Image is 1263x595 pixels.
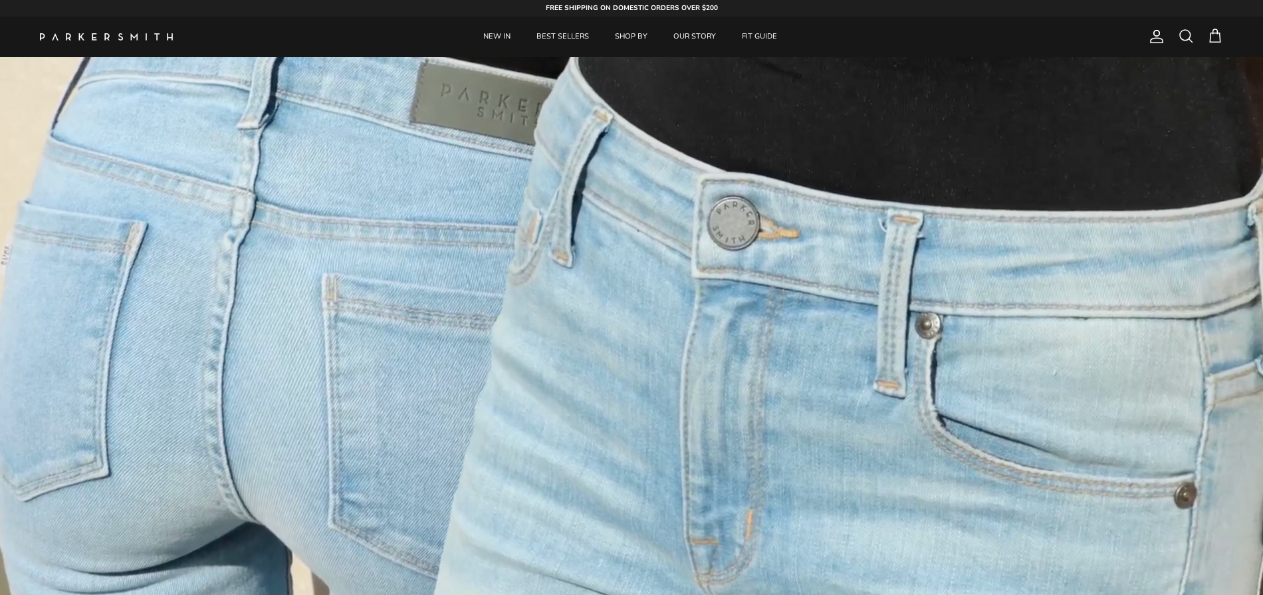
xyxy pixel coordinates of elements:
[661,17,728,57] a: OUR STORY
[603,17,659,57] a: SHOP BY
[40,33,173,41] a: Parker Smith
[524,17,601,57] a: BEST SELLERS
[1143,29,1165,45] a: Account
[198,17,1062,57] div: Primary
[546,3,718,13] strong: FREE SHIPPING ON DOMESTIC ORDERS OVER $200
[730,17,789,57] a: FIT GUIDE
[471,17,522,57] a: NEW IN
